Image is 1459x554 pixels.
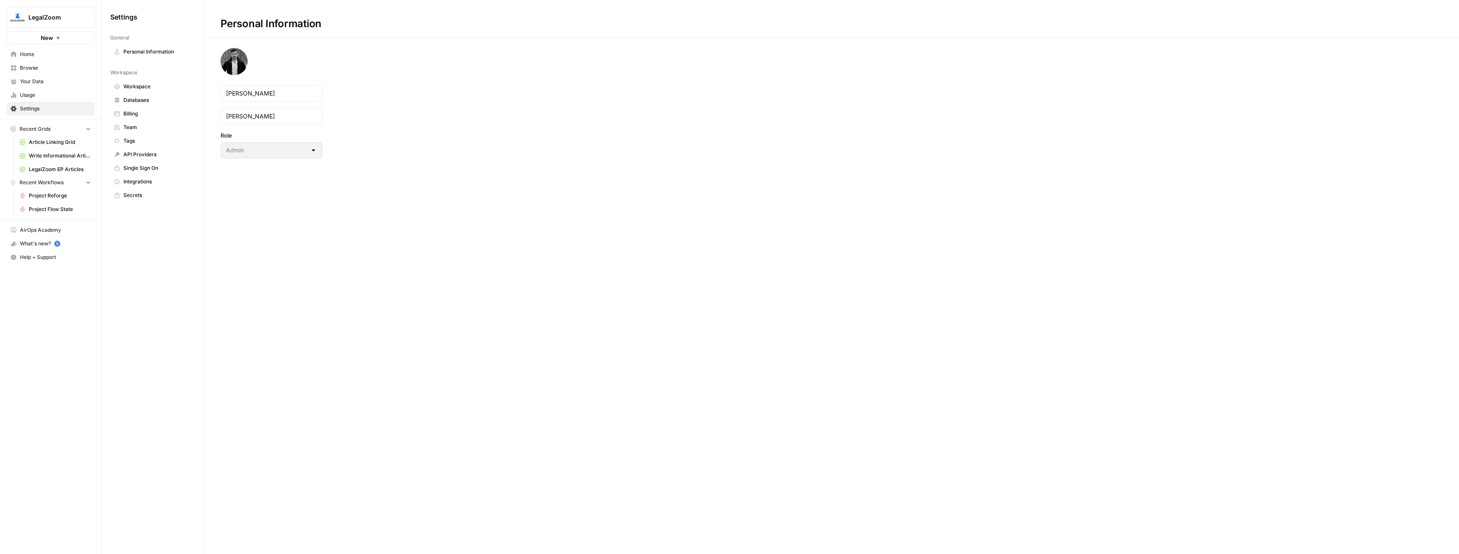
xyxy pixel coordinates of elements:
span: Recent Grids [20,125,50,133]
a: API Providers [110,148,195,161]
span: LegalZoom EP Articles [29,166,91,173]
span: Workspace [110,69,137,76]
span: General [110,34,129,42]
a: Single Sign On [110,161,195,175]
a: Integrations [110,175,195,188]
a: Project Flow State [16,202,95,216]
a: Billing [110,107,195,121]
button: What's new? 5 [7,237,95,250]
span: Billing [123,110,191,118]
span: New [41,34,53,42]
span: Integrations [123,178,191,186]
span: LegalZoom [28,13,80,22]
a: Home [7,48,95,61]
span: Usage [20,91,91,99]
span: Write Informational Article [29,152,91,160]
div: Personal Information [204,17,338,31]
button: New [7,31,95,44]
span: Secrets [123,191,191,199]
div: What's new? [7,237,94,250]
span: Databases [123,96,191,104]
a: Databases [110,93,195,107]
button: Recent Grids [7,123,95,135]
span: AirOps Academy [20,226,91,234]
label: Role [221,131,322,140]
a: Settings [7,102,95,115]
button: Recent Workflows [7,176,95,189]
span: Help + Support [20,253,91,261]
a: Usage [7,88,95,102]
span: Project Reforge [29,192,91,200]
a: Project Reforge [16,189,95,202]
span: Project Flow State [29,205,91,213]
text: 5 [56,242,58,246]
button: Workspace: LegalZoom [7,7,95,28]
a: Write Informational Article [16,149,95,163]
a: Secrets [110,188,195,202]
span: Personal Information [123,48,191,56]
a: Your Data [7,75,95,88]
span: Tags [123,137,191,145]
span: Settings [20,105,91,112]
a: LegalZoom EP Articles [16,163,95,176]
span: Workspace [123,83,191,90]
a: Team [110,121,195,134]
a: Browse [7,61,95,75]
span: Home [20,51,91,58]
a: AirOps Academy [7,223,95,237]
a: Personal Information [110,45,195,59]
span: Settings [110,12,137,22]
img: LegalZoom Logo [10,10,25,25]
a: Tags [110,134,195,148]
span: Team [123,124,191,131]
span: API Providers [123,151,191,158]
button: Help + Support [7,250,95,264]
span: Recent Workflows [20,179,64,186]
span: Single Sign On [123,164,191,172]
a: 5 [54,241,60,247]
span: Your Data [20,78,91,85]
span: Browse [20,64,91,72]
a: Article Linking Grid [16,135,95,149]
span: Article Linking Grid [29,138,91,146]
img: avatar [221,48,248,75]
a: Workspace [110,80,195,93]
